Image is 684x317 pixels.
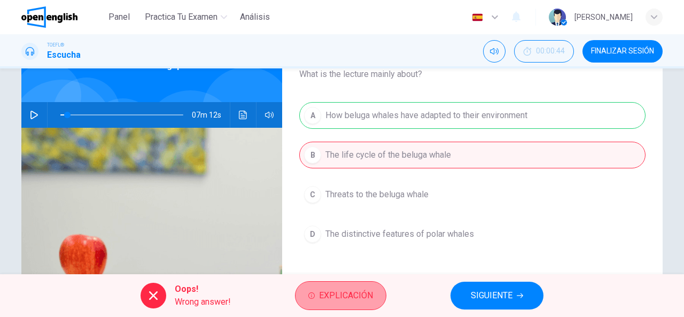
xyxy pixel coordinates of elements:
[536,47,565,56] span: 00:00:44
[175,296,231,308] span: Wrong answer!
[240,11,270,24] span: Análisis
[21,6,77,28] img: OpenEnglish logo
[549,9,566,26] img: Profile picture
[582,40,663,63] button: FINALIZAR SESIÓN
[192,102,230,128] span: 07m 12s
[471,288,512,303] span: SIGUIENTE
[102,7,136,27] button: Panel
[145,11,217,24] span: Practica tu examen
[299,68,646,81] span: What is the lecture mainly about?
[471,13,484,21] img: es
[319,288,373,303] span: Explicación
[591,47,654,56] span: FINALIZAR SESIÓN
[141,7,231,27] button: Practica tu examen
[47,41,64,49] span: TOEFL®
[514,40,574,63] div: Ocultar
[574,11,633,24] div: [PERSON_NAME]
[21,6,102,28] a: OpenEnglish logo
[47,49,81,61] h1: Escucha
[108,11,130,24] span: Panel
[175,283,231,296] span: Oops!
[236,7,274,27] button: Análisis
[235,102,252,128] button: Haz clic para ver la transcripción del audio
[514,40,574,63] button: 00:00:44
[295,281,386,310] button: Explicación
[450,282,543,310] button: SIGUIENTE
[483,40,506,63] div: Silenciar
